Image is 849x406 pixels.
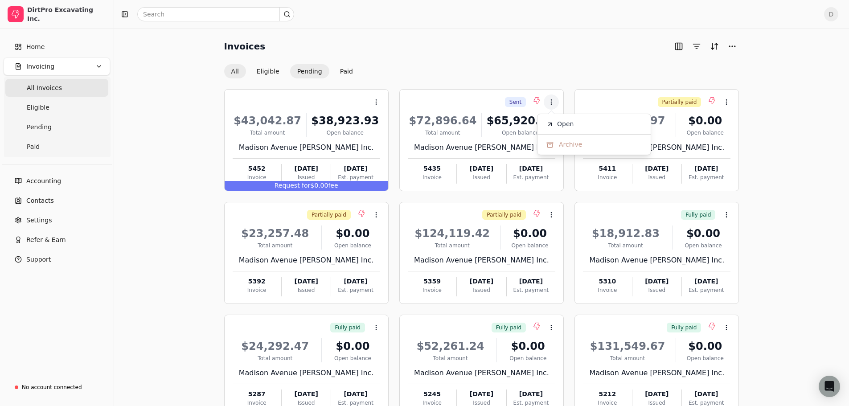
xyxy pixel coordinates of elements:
[680,113,730,129] div: $0.00
[233,368,380,378] div: Madison Avenue [PERSON_NAME] Inc.
[509,98,521,106] span: Sent
[408,142,555,153] div: Madison Avenue [PERSON_NAME] Inc.
[282,390,331,399] div: [DATE]
[275,182,311,189] span: Request for
[408,338,493,354] div: $52,261.24
[583,164,632,173] div: 5411
[325,242,380,250] div: Open balance
[328,182,338,189] span: fee
[824,7,838,21] button: D
[310,113,380,129] div: $38,923.93
[4,38,110,56] a: Home
[408,164,456,173] div: 5435
[496,324,521,332] span: Fully paid
[233,255,380,266] div: Madison Avenue [PERSON_NAME] Inc.
[27,142,40,152] span: Paid
[680,129,730,137] div: Open balance
[671,324,697,332] span: Fully paid
[333,64,360,78] button: Paid
[583,390,632,399] div: 5212
[583,242,669,250] div: Total amount
[485,113,555,129] div: $65,920.88
[485,129,555,137] div: Open balance
[408,354,493,362] div: Total amount
[335,324,360,332] span: Fully paid
[583,286,632,294] div: Invoice
[682,286,730,294] div: Est. payment
[325,338,380,354] div: $0.00
[583,354,672,362] div: Total amount
[26,176,61,186] span: Accounting
[4,192,110,209] a: Contacts
[457,277,506,286] div: [DATE]
[26,62,54,71] span: Invoicing
[583,113,672,129] div: $443,936.97
[507,277,555,286] div: [DATE]
[408,242,497,250] div: Total amount
[4,250,110,268] button: Support
[632,173,681,181] div: Issued
[233,286,281,294] div: Invoice
[27,123,52,132] span: Pending
[27,103,49,112] span: Eligible
[5,98,108,116] a: Eligible
[682,277,730,286] div: [DATE]
[632,286,681,294] div: Issued
[632,277,681,286] div: [DATE]
[819,376,840,397] div: Open Intercom Messenger
[224,64,360,78] div: Invoice filter options
[4,231,110,249] button: Refer & Earn
[408,226,497,242] div: $124,119.42
[408,129,478,137] div: Total amount
[680,338,730,354] div: $0.00
[5,138,108,156] a: Paid
[312,211,346,219] span: Partially paid
[707,39,722,53] button: Sort
[408,390,456,399] div: 5245
[233,277,281,286] div: 5392
[22,383,82,391] div: No account connected
[408,368,555,378] div: Madison Avenue [PERSON_NAME] Inc.
[662,98,697,106] span: Partially paid
[500,338,555,354] div: $0.00
[233,338,318,354] div: $24,292.47
[233,390,281,399] div: 5287
[408,277,456,286] div: 5359
[233,354,318,362] div: Total amount
[225,181,388,191] div: $0.00
[583,173,632,181] div: Invoice
[224,39,266,53] h2: Invoices
[583,142,730,153] div: Madison Avenue [PERSON_NAME] Inc.
[331,286,380,294] div: Est. payment
[504,242,555,250] div: Open balance
[682,390,730,399] div: [DATE]
[325,354,380,362] div: Open balance
[457,286,506,294] div: Issued
[137,7,294,21] input: Search
[233,113,303,129] div: $43,042.87
[676,226,731,242] div: $0.00
[26,42,45,52] span: Home
[559,140,582,149] span: Archive
[457,173,506,181] div: Issued
[4,379,110,395] a: No account connected
[4,57,110,75] button: Invoicing
[632,164,681,173] div: [DATE]
[583,226,669,242] div: $18,912.83
[680,354,730,362] div: Open balance
[331,277,380,286] div: [DATE]
[487,211,521,219] span: Partially paid
[5,118,108,136] a: Pending
[457,390,506,399] div: [DATE]
[233,173,281,181] div: Invoice
[500,354,555,362] div: Open balance
[682,164,730,173] div: [DATE]
[233,226,318,242] div: $23,257.48
[507,390,555,399] div: [DATE]
[725,39,739,53] button: More
[26,235,66,245] span: Refer & Earn
[408,113,478,129] div: $72,896.64
[408,173,456,181] div: Invoice
[583,338,672,354] div: $131,549.67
